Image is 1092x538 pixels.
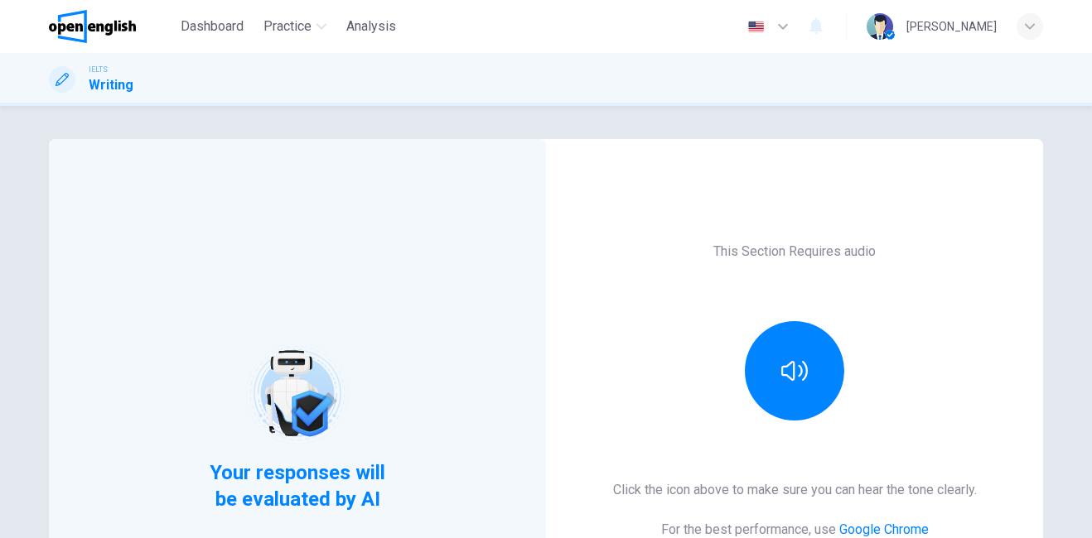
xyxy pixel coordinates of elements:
span: Your responses will be evaluated by AI [197,459,399,512]
span: IELTS [89,64,108,75]
span: Dashboard [181,17,244,36]
img: OpenEnglish logo [49,10,136,43]
span: Analysis [346,17,396,36]
button: Practice [257,12,333,41]
a: Google Chrome [839,521,929,537]
button: Dashboard [174,12,250,41]
div: [PERSON_NAME] [906,17,997,36]
span: Practice [263,17,312,36]
a: OpenEnglish logo [49,10,174,43]
h1: Writing [89,75,133,95]
h6: This Section Requires audio [713,242,876,262]
img: Profile picture [867,13,893,40]
img: robot icon [244,341,350,446]
button: Analysis [340,12,403,41]
h6: Click the icon above to make sure you can hear the tone clearly. [613,480,977,500]
img: en [746,21,766,33]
